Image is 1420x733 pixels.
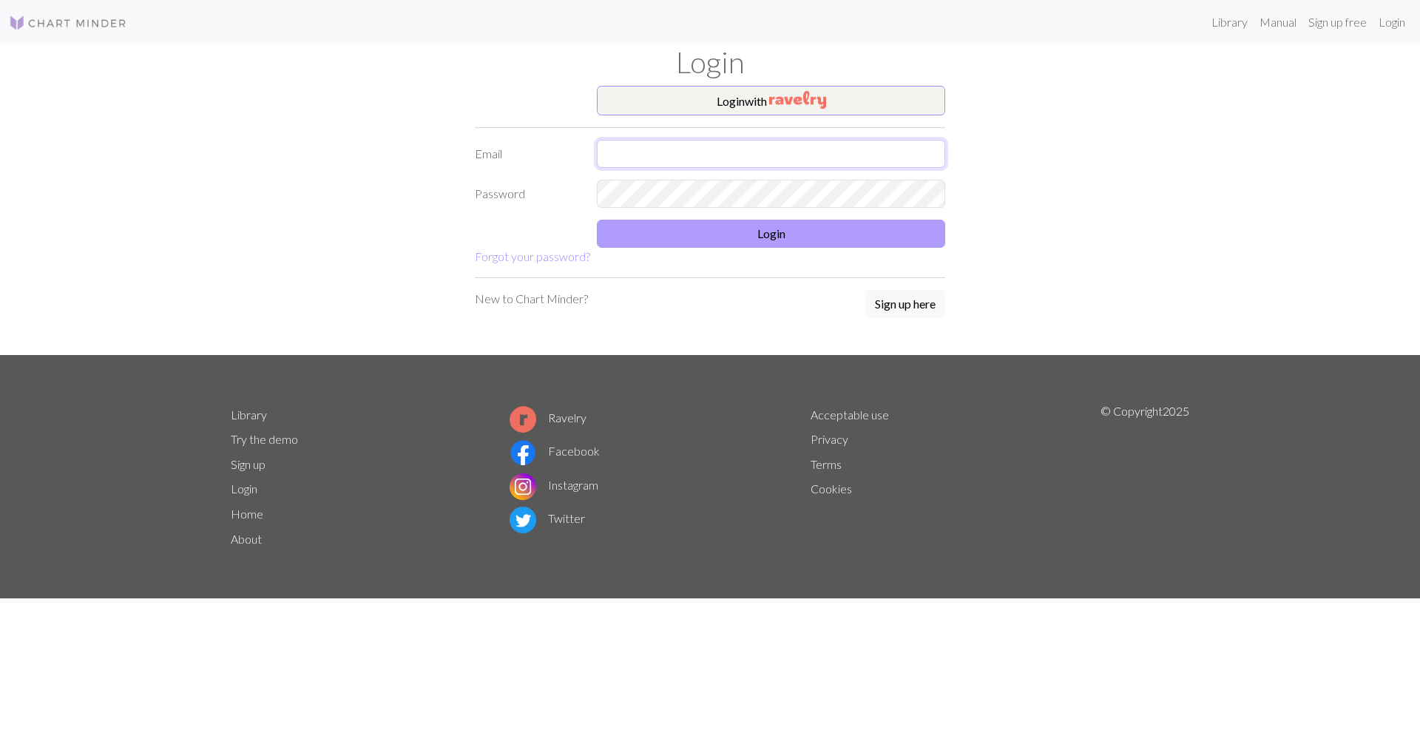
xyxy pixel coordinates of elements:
h1: Login [222,44,1198,80]
a: Instagram [510,478,598,492]
a: Try the demo [231,432,298,446]
a: About [231,532,262,546]
button: Loginwith [597,86,945,115]
img: Twitter logo [510,507,536,533]
a: Forgot your password? [475,249,590,263]
a: Sign up here [865,290,945,320]
a: Privacy [811,432,848,446]
a: Login [1373,7,1411,37]
label: Email [466,140,588,168]
img: Logo [9,14,127,32]
img: Facebook logo [510,439,536,466]
a: Library [1206,7,1254,37]
p: New to Chart Minder? [475,290,588,308]
img: Instagram logo [510,473,536,500]
a: Ravelry [510,411,586,425]
a: Sign up [231,457,266,471]
img: Ravelry [769,91,826,109]
button: Sign up here [865,290,945,318]
a: Login [231,482,257,496]
label: Password [466,180,588,208]
img: Ravelry logo [510,406,536,433]
button: Login [597,220,945,248]
a: Twitter [510,511,585,525]
a: Home [231,507,263,521]
a: Cookies [811,482,852,496]
a: Manual [1254,7,1302,37]
a: Sign up free [1302,7,1373,37]
a: Library [231,408,267,422]
a: Terms [811,457,842,471]
p: © Copyright 2025 [1100,402,1189,552]
a: Acceptable use [811,408,889,422]
a: Facebook [510,444,600,458]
